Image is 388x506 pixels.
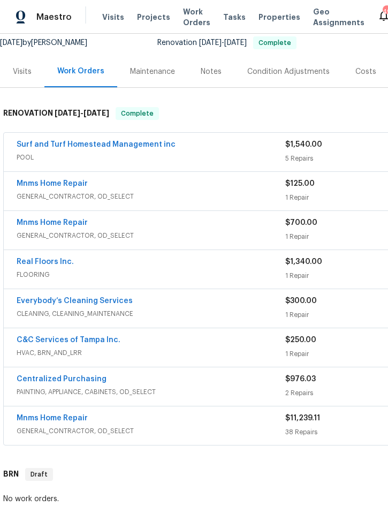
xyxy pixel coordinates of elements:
span: Geo Assignments [313,6,364,28]
span: HVAC, BRN_AND_LRR [17,348,285,358]
span: $11,239.11 [285,414,320,422]
span: $700.00 [285,219,317,226]
a: Real Floors Inc. [17,258,74,266]
div: Costs [355,66,376,77]
a: Mnms Home Repair [17,180,88,187]
a: Mnms Home Repair [17,219,88,226]
span: - [199,39,247,47]
span: [DATE] [83,109,109,117]
div: Work Orders [57,66,104,77]
span: $300.00 [285,297,317,305]
span: GENERAL_CONTRACTOR, OD_SELECT [17,230,285,241]
h6: BRN [3,468,19,481]
span: Complete [117,108,158,119]
span: $1,340.00 [285,258,322,266]
span: FLOORING [17,269,285,280]
span: $1,540.00 [285,141,322,148]
a: Mnms Home Repair [17,414,88,422]
span: Complete [254,40,295,46]
h6: RENOVATION [3,107,109,120]
span: Draft [26,469,52,480]
a: Centralized Purchasing [17,375,106,383]
span: CLEANING, CLEANING_MAINTENANCE [17,308,285,319]
span: Properties [258,12,300,22]
span: [DATE] [224,39,247,47]
span: [DATE] [55,109,80,117]
span: PAINTING, APPLIANCE, CABINETS, OD_SELECT [17,387,285,397]
a: C&C Services of Tampa Inc. [17,336,120,344]
span: [DATE] [199,39,222,47]
span: Tasks [223,13,246,21]
span: POOL [17,152,285,163]
a: Surf and Turf Homestead Management inc [17,141,176,148]
a: Everybody’s Cleaning Services [17,297,133,305]
span: Visits [102,12,124,22]
span: - [55,109,109,117]
span: GENERAL_CONTRACTOR, OD_SELECT [17,191,285,202]
span: $976.03 [285,375,316,383]
span: GENERAL_CONTRACTOR, OD_SELECT [17,426,285,436]
div: Maintenance [130,66,175,77]
span: Work Orders [183,6,210,28]
div: Notes [201,66,222,77]
span: Projects [137,12,170,22]
span: Renovation [157,39,296,47]
div: Condition Adjustments [247,66,330,77]
span: $125.00 [285,180,315,187]
span: $250.00 [285,336,316,344]
span: Maestro [36,12,72,22]
div: Visits [13,66,32,77]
